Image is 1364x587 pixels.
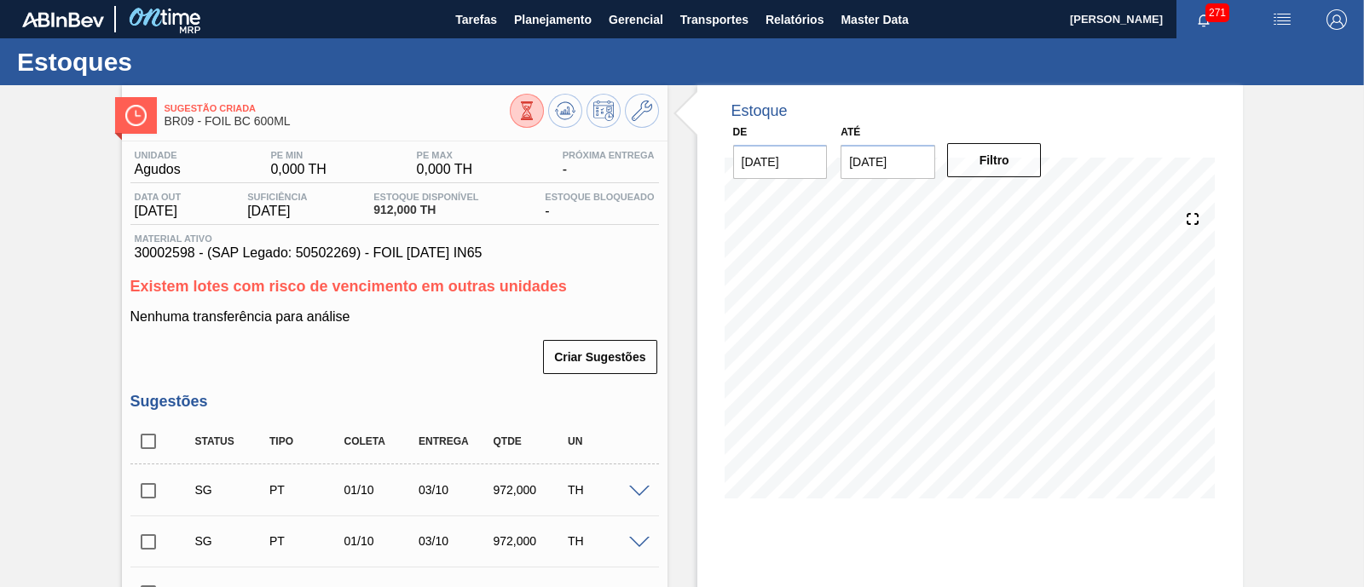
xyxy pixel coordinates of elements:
span: Próxima Entrega [563,150,655,160]
h3: Sugestões [130,393,659,411]
span: Sugestão Criada [165,103,510,113]
button: Ir ao Master Data / Geral [625,94,659,128]
div: 03/10/2025 [414,483,496,497]
span: Material ativo [135,233,655,244]
button: Filtro [947,143,1042,177]
span: 912,000 TH [373,204,478,216]
button: Visão Geral dos Estoques [510,94,544,128]
div: 01/10/2025 [340,534,422,548]
button: Atualizar Gráfico [548,94,582,128]
span: Estoque Bloqueado [545,192,654,202]
span: Master Data [841,9,908,30]
div: Sugestão Criada [191,483,273,497]
span: Existem lotes com risco de vencimento em outras unidades [130,278,567,295]
button: Criar Sugestões [543,340,656,374]
div: TH [564,483,645,497]
div: TH [564,534,645,548]
div: 03/10/2025 [414,534,496,548]
label: De [733,126,748,138]
span: Transportes [680,9,748,30]
img: TNhmsLtSVTkK8tSr43FrP2fwEKptu5GPRR3wAAAABJRU5ErkJggg== [22,12,104,27]
input: dd/mm/yyyy [841,145,935,179]
div: - [540,192,658,219]
button: Notificações [1176,8,1231,32]
div: Pedido de Transferência [265,534,347,548]
span: Tarefas [455,9,497,30]
div: UN [564,435,645,447]
div: Qtde [489,435,571,447]
div: Criar Sugestões [545,338,658,376]
span: 0,000 TH [270,162,327,177]
div: Coleta [340,435,422,447]
div: Tipo [265,435,347,447]
div: Sugestão Criada [191,534,273,548]
button: Programar Estoque [587,94,621,128]
span: Agudos [135,162,181,177]
span: Unidade [135,150,181,160]
img: Logout [1326,9,1347,30]
p: Nenhuma transferência para análise [130,309,659,325]
span: 0,000 TH [417,162,473,177]
label: Até [841,126,860,138]
span: 30002598 - (SAP Legado: 50502269) - FOIL [DATE] IN65 [135,245,655,261]
span: [DATE] [135,204,182,219]
img: userActions [1272,9,1292,30]
span: Relatórios [766,9,824,30]
div: Estoque [731,102,788,120]
div: 01/10/2025 [340,483,422,497]
div: Pedido de Transferência [265,483,347,497]
div: 972,000 [489,483,571,497]
span: BR09 - FOIL BC 600ML [165,115,510,128]
span: 271 [1205,3,1229,22]
div: Status [191,435,273,447]
span: PE MAX [417,150,473,160]
span: Data out [135,192,182,202]
img: Ícone [125,105,147,126]
span: PE MIN [270,150,327,160]
span: [DATE] [247,204,307,219]
span: Estoque Disponível [373,192,478,202]
span: Suficiência [247,192,307,202]
div: 972,000 [489,534,571,548]
span: Planejamento [514,9,592,30]
div: Entrega [414,435,496,447]
div: - [558,150,659,177]
span: Gerencial [609,9,663,30]
input: dd/mm/yyyy [733,145,828,179]
h1: Estoques [17,52,320,72]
